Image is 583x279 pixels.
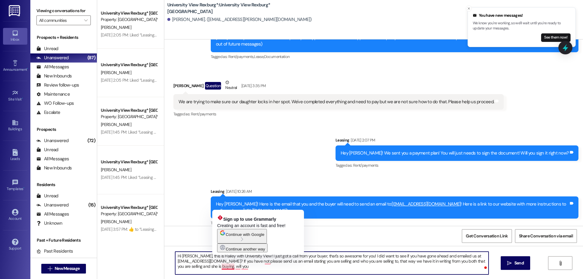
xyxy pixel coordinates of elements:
[101,219,131,224] span: [PERSON_NAME]
[240,83,266,89] div: [DATE] 3:35 PM
[87,200,97,210] div: (15)
[30,182,97,188] div: Residents
[264,54,290,59] span: Documentation
[23,186,24,190] span: •
[30,237,97,243] div: Past + Future Residents
[101,175,448,180] div: [DATE] 1:45 PM: Liked “Leasing ([GEOGRAPHIC_DATA]*): Hey [PERSON_NAME]! You have a concession for...
[254,54,264,59] span: Lease ,
[101,32,259,38] div: [DATE] 2:05 PM: Liked “Leasing ([GEOGRAPHIC_DATA]*): We don't but thanks for checking”
[36,73,72,79] div: New Inbounds
[558,261,563,266] i: 
[211,52,578,61] div: Tagged as:
[101,211,157,217] div: Property: [GEOGRAPHIC_DATA]*
[3,28,27,44] a: Inbox
[36,220,62,226] div: Unknown
[507,261,512,266] i: 
[48,266,52,271] i: 
[173,79,504,94] div: [PERSON_NAME]
[228,54,254,59] span: Rent/payments ,
[101,77,259,83] div: [DATE] 2:05 PM: Liked “Leasing ([GEOGRAPHIC_DATA]*): We don't but thanks for checking”
[501,256,530,270] button: Send
[3,177,27,194] a: Templates •
[3,147,27,164] a: Leads
[101,204,157,211] div: University View Rexburg* [GEOGRAPHIC_DATA]
[349,137,375,143] div: [DATE] 2:07 PM
[101,129,448,135] div: [DATE] 1:45 PM: Liked “Leasing ([GEOGRAPHIC_DATA]*): Hey [PERSON_NAME]! You have a concession for...
[473,12,571,19] div: You have new messages!
[216,201,569,214] div: Hey [PERSON_NAME]! Here is the email that you and the buyer will need to send an email to: ! Here...
[84,18,87,23] i: 
[86,53,97,63] div: (87)
[224,79,238,92] div: Neutral
[101,159,157,165] div: University View Rexburg* [GEOGRAPHIC_DATA]
[336,161,578,170] div: Tagged as:
[519,233,573,239] span: Share Conversation via email
[167,16,312,23] div: [PERSON_NAME]. ([EMAIL_ADDRESS][PERSON_NAME][DOMAIN_NAME])
[243,208,287,214] a: [URL][DOMAIN_NAME]
[466,233,508,239] span: Get Conversation Link
[541,33,571,42] button: See them now!
[36,6,91,15] label: Viewing conversations for
[466,5,472,12] button: Close toast
[336,137,578,145] div: Leasing
[86,136,97,145] div: (72)
[101,25,131,30] span: [PERSON_NAME]
[36,202,69,208] div: Unanswered
[211,188,578,197] div: Leasing
[101,10,157,16] div: University View Rexburg* [GEOGRAPHIC_DATA]
[211,219,578,227] div: Tagged as:
[36,156,69,162] div: All Messages
[101,107,157,114] div: University View Rexburg* [GEOGRAPHIC_DATA]
[167,2,289,15] b: University View Rexburg*: University View Rexburg* [GEOGRAPHIC_DATA]
[27,66,28,71] span: •
[101,122,131,127] span: [PERSON_NAME]
[353,163,379,168] span: Rent/payments
[39,15,81,25] input: All communities
[22,96,23,100] span: •
[473,21,571,31] p: We know you're working, so we'll wait until you're ready to update your messages.
[36,100,74,107] div: WO Follow-ups
[36,82,79,88] div: Review follow-ups
[36,211,69,217] div: All Messages
[175,252,489,274] textarea: To enrich screen reader interactions, please activate Accessibility in Grammarly extension settings
[36,46,58,52] div: Unread
[101,114,157,120] div: Property: [GEOGRAPHIC_DATA]*
[3,237,27,253] a: Support
[462,229,512,243] button: Get Conversation Link
[30,34,97,41] div: Prospects + Residents
[3,207,27,223] a: Account
[55,265,80,272] span: New Message
[515,229,577,243] button: Share Conversation via email
[101,226,287,232] div: [DATE] 3:57 PM: ​👍​ to “ Leasing (University View Rexburg*): Thank you for signing those, [PERSON...
[191,111,216,117] span: Rent/payments
[341,150,569,156] div: Hey [PERSON_NAME]! We sent you a payment plan! You will just needs to sign the document! Will you...
[9,5,21,16] img: ResiDesk Logo
[41,264,86,274] button: New Message
[3,88,27,104] a: Site Visit •
[392,201,461,207] a: [EMAIL_ADDRESS][DOMAIN_NAME]
[30,126,97,133] div: Prospects
[36,165,72,171] div: New Inbounds
[36,55,69,61] div: Unanswered
[179,99,494,105] div: We are trying to make sure our daughter locks in her spot. We've completed everything and need to...
[36,138,69,144] div: Unanswered
[36,147,58,153] div: Unread
[3,117,27,134] a: Buildings
[36,64,69,70] div: All Messages
[36,248,73,254] div: Past Residents
[101,167,131,172] span: [PERSON_NAME]
[101,16,157,23] div: Property: [GEOGRAPHIC_DATA]*
[205,82,221,90] div: Question
[514,260,524,266] span: Send
[173,110,504,118] div: Tagged as:
[36,193,58,199] div: Unread
[224,188,252,195] div: [DATE] 10:26 AM
[101,70,131,75] span: [PERSON_NAME]
[101,62,157,68] div: University View Rexburg* [GEOGRAPHIC_DATA]
[36,91,70,97] div: Maintenance
[36,109,60,116] div: Escalate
